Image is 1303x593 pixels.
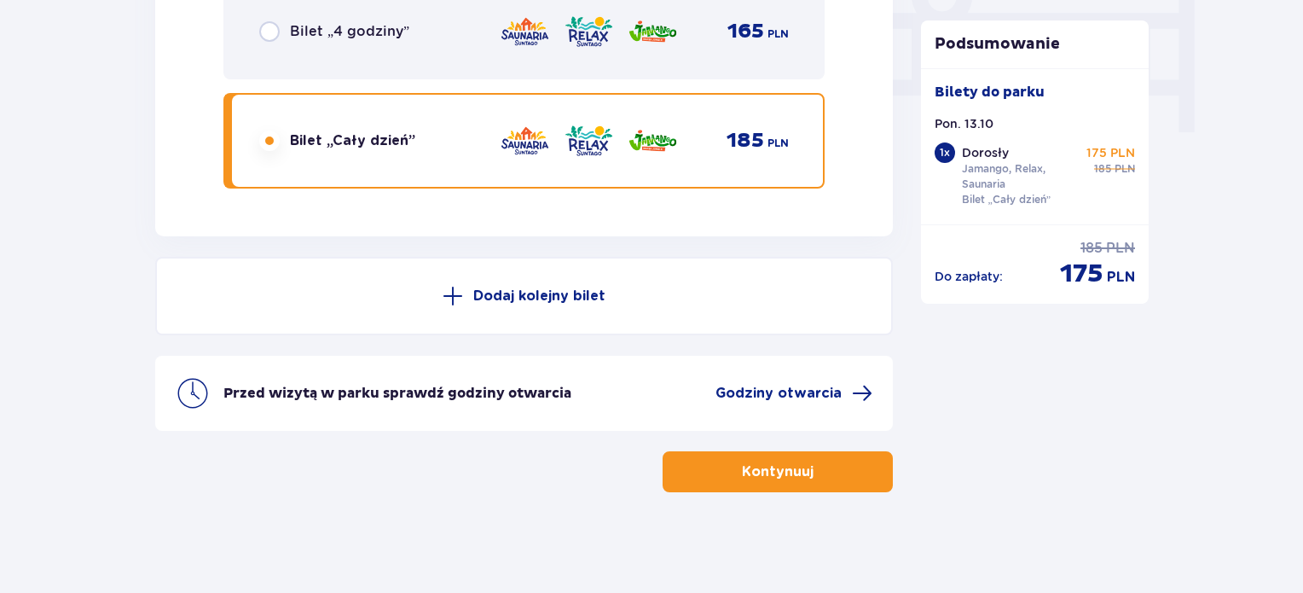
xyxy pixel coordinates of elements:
p: Przed wizytą w parku sprawdź godziny otwarcia [223,384,571,403]
img: Jamango [628,14,678,49]
p: 175 PLN [1086,144,1135,161]
button: Dodaj kolejny bilet [155,257,893,335]
span: PLN [1106,239,1135,258]
img: Relax [564,14,614,49]
img: Saunaria [500,123,550,159]
span: PLN [1115,161,1135,177]
p: Pon. 13.10 [935,115,993,132]
span: Godziny otwarcia [715,384,842,403]
img: Relax [564,123,614,159]
span: Bilet „Cały dzień” [290,131,415,150]
p: Bilety do parku [935,83,1045,102]
p: Podsumowanie [921,34,1150,55]
img: Jamango [628,123,678,159]
span: 185 [1094,161,1111,177]
div: 1 x [935,142,955,163]
img: Saunaria [500,14,550,49]
p: Do zapłaty : [935,268,1003,285]
p: Kontynuuj [742,462,814,481]
span: 175 [1060,258,1103,290]
span: PLN [767,26,789,42]
span: PLN [767,136,789,151]
span: PLN [1107,268,1135,287]
span: Bilet „4 godziny” [290,22,409,41]
button: Kontynuuj [663,451,893,492]
span: 185 [1080,239,1103,258]
span: 165 [727,19,764,44]
p: Bilet „Cały dzień” [962,192,1051,207]
p: Jamango, Relax, Saunaria [962,161,1080,192]
p: Dodaj kolejny bilet [473,287,605,305]
p: Dorosły [962,144,1009,161]
a: Godziny otwarcia [715,383,872,404]
span: 185 [727,128,764,154]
